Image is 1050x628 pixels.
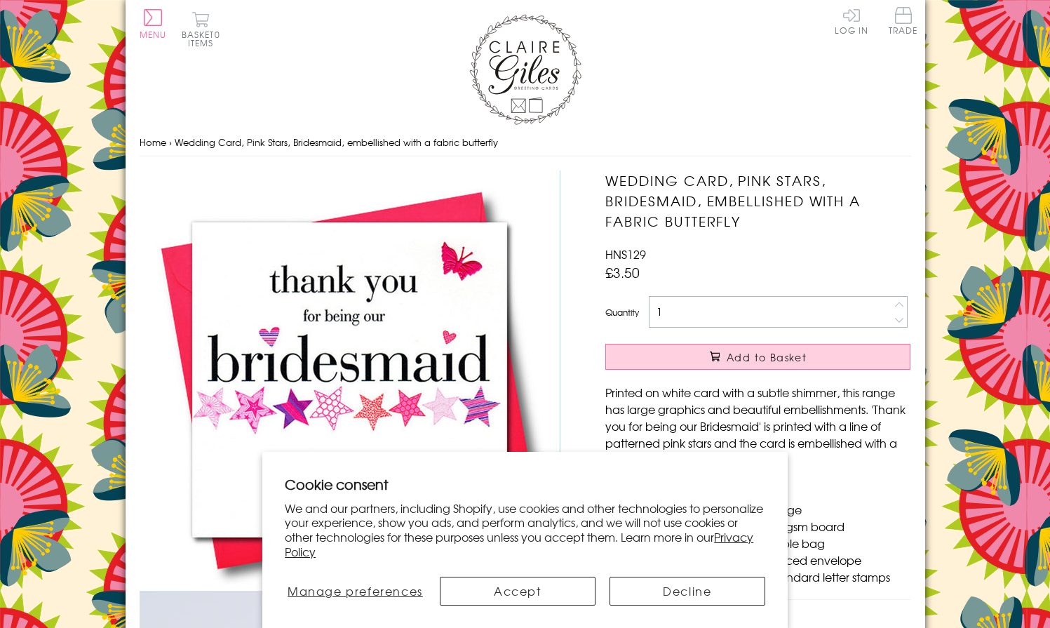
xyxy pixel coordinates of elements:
[835,7,868,34] a: Log In
[727,350,807,364] span: Add to Basket
[175,135,498,149] span: Wedding Card, Pink Stars, Bridesmaid, embellished with a fabric butterfly
[889,7,918,34] span: Trade
[610,577,765,606] button: Decline
[605,306,639,319] label: Quantity
[188,28,220,49] span: 0 items
[140,9,167,39] button: Menu
[285,501,765,559] p: We and our partners, including Shopify, use cookies and other technologies to personalize your ex...
[140,171,560,591] img: Wedding Card, Pink Stars, Bridesmaid, embellished with a fabric butterfly
[285,577,425,606] button: Manage preferences
[469,14,581,125] img: Claire Giles Greetings Cards
[605,246,646,262] span: HNS129
[182,11,220,47] button: Basket0 items
[605,171,910,231] h1: Wedding Card, Pink Stars, Bridesmaid, embellished with a fabric butterfly
[889,7,918,37] a: Trade
[605,262,640,282] span: £3.50
[605,384,910,468] p: Printed on white card with a subtle shimmer, this range has large graphics and beautiful embellis...
[285,528,753,560] a: Privacy Policy
[440,577,595,606] button: Accept
[605,344,910,370] button: Add to Basket
[140,135,166,149] a: Home
[140,128,911,157] nav: breadcrumbs
[140,28,167,41] span: Menu
[285,474,765,494] h2: Cookie consent
[169,135,172,149] span: ›
[288,582,423,599] span: Manage preferences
